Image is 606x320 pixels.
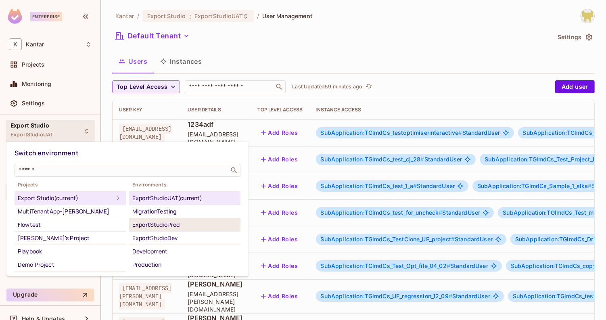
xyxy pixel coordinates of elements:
div: [PERSON_NAME]'s Project [18,233,123,243]
div: Demo Project [18,260,123,270]
div: Export Studio (current) [18,193,113,203]
span: Environments [129,182,240,188]
div: MultiTenantApp-[PERSON_NAME] [18,207,123,216]
div: Playbook [18,247,123,256]
div: Development [132,247,237,256]
div: Production [132,260,237,270]
div: ExportStudioProd [132,220,237,230]
div: Flowtest [18,220,123,230]
div: ExportStudioDev [132,233,237,243]
span: Projects [15,182,126,188]
span: Switch environment [15,148,79,157]
div: ExportStudioUAT (current) [132,193,237,203]
div: MigrationTesting [132,207,237,216]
